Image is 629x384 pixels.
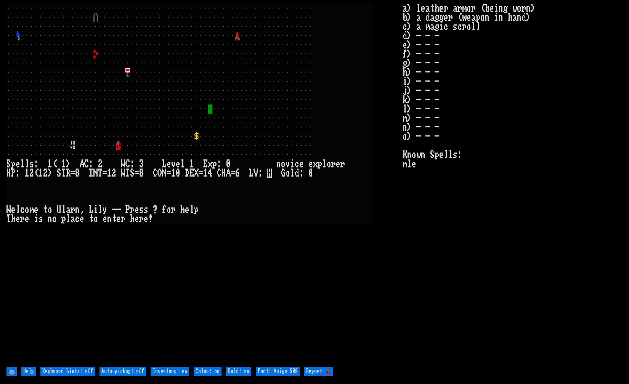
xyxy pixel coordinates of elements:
[25,169,29,178] div: 1
[40,367,95,376] input: Keyboard hints: off
[226,367,251,376] input: Bold: on
[99,367,146,376] input: Auto-pickup: off
[189,159,194,169] div: 1
[217,159,221,169] div: :
[180,205,185,214] div: h
[189,169,194,178] div: E
[327,159,331,169] div: o
[89,159,93,169] div: :
[61,205,66,214] div: l
[162,159,167,169] div: L
[162,169,167,178] div: N
[151,367,189,376] input: Inventory: on
[93,205,98,214] div: i
[304,367,333,376] input: Report 🐞
[71,214,75,223] div: a
[103,214,107,223] div: e
[144,214,148,223] div: e
[180,159,185,169] div: l
[194,367,221,376] input: Color: on
[98,159,103,169] div: 2
[144,205,148,214] div: s
[290,169,295,178] div: l
[6,159,11,169] div: S
[66,159,71,169] div: )
[121,159,125,169] div: W
[61,169,66,178] div: T
[84,159,89,169] div: C
[20,159,25,169] div: l
[308,159,313,169] div: e
[125,159,130,169] div: C
[208,159,212,169] div: x
[185,169,189,178] div: D
[16,159,20,169] div: e
[11,205,16,214] div: e
[286,169,290,178] div: o
[194,169,199,178] div: X
[130,214,135,223] div: h
[203,169,208,178] div: 1
[167,159,171,169] div: e
[171,169,176,178] div: 1
[318,159,322,169] div: p
[256,367,300,376] input: Font: Amiga 500
[52,159,57,169] div: (
[162,205,167,214] div: f
[176,169,180,178] div: 0
[340,159,345,169] div: r
[148,214,153,223] div: !
[107,214,112,223] div: n
[336,159,340,169] div: e
[6,214,11,223] div: T
[139,205,144,214] div: s
[34,159,39,169] div: :
[103,169,107,178] div: =
[98,169,103,178] div: T
[25,159,29,169] div: l
[121,214,125,223] div: r
[6,169,11,178] div: H
[139,214,144,223] div: r
[130,205,135,214] div: r
[135,214,139,223] div: e
[116,214,121,223] div: e
[226,169,231,178] div: A
[29,169,34,178] div: 2
[135,205,139,214] div: e
[66,205,71,214] div: a
[157,169,162,178] div: O
[48,169,52,178] div: )
[107,169,112,178] div: 1
[25,214,29,223] div: e
[258,169,263,178] div: :
[130,159,135,169] div: :
[276,159,281,169] div: n
[11,214,16,223] div: h
[167,169,171,178] div: =
[403,4,623,365] stats: a) leather armor (being worn) b) a dagger (weapon in hand) c) a magic scroll d) - - - e) - - - f)...
[299,169,304,178] div: :
[20,205,25,214] div: c
[308,169,313,178] div: 0
[89,169,93,178] div: I
[93,214,98,223] div: o
[112,205,116,214] div: -
[286,159,290,169] div: v
[11,169,16,178] div: P
[281,169,286,178] div: G
[231,169,235,178] div: =
[185,205,189,214] div: e
[89,205,93,214] div: L
[226,159,231,169] div: 0
[322,159,327,169] div: l
[39,214,43,223] div: s
[254,169,258,178] div: V
[71,205,75,214] div: r
[6,205,11,214] div: W
[34,214,39,223] div: i
[75,169,80,178] div: 8
[203,159,208,169] div: E
[98,205,103,214] div: l
[295,169,299,178] div: d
